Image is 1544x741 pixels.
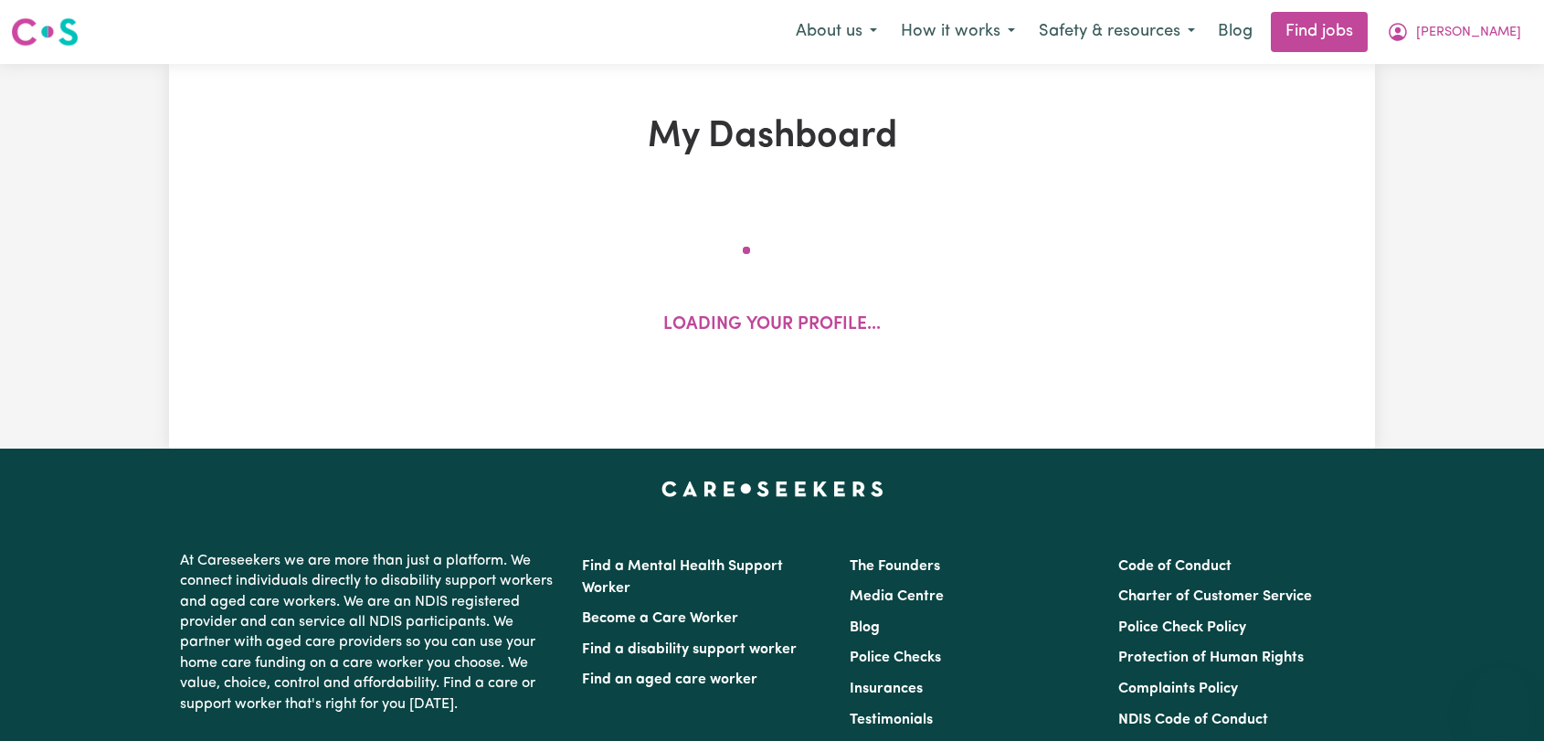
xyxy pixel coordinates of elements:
[1375,13,1533,51] button: My Account
[11,11,79,53] a: Careseekers logo
[582,611,738,626] a: Become a Care Worker
[850,682,923,696] a: Insurances
[889,13,1027,51] button: How it works
[850,713,933,727] a: Testimonials
[582,642,797,657] a: Find a disability support worker
[1118,651,1304,665] a: Protection of Human Rights
[1118,559,1232,574] a: Code of Conduct
[1027,13,1207,51] button: Safety & resources
[11,16,79,48] img: Careseekers logo
[180,544,560,722] p: At Careseekers we are more than just a platform. We connect individuals directly to disability su...
[850,651,941,665] a: Police Checks
[1271,12,1368,52] a: Find jobs
[663,312,881,339] p: Loading your profile...
[784,13,889,51] button: About us
[1118,589,1312,604] a: Charter of Customer Service
[1118,620,1246,635] a: Police Check Policy
[582,672,757,687] a: Find an aged care worker
[850,559,940,574] a: The Founders
[1118,713,1268,727] a: NDIS Code of Conduct
[381,115,1163,159] h1: My Dashboard
[1416,23,1521,43] span: [PERSON_NAME]
[850,589,944,604] a: Media Centre
[661,482,883,496] a: Careseekers home page
[850,620,880,635] a: Blog
[582,559,783,596] a: Find a Mental Health Support Worker
[1118,682,1238,696] a: Complaints Policy
[1207,12,1264,52] a: Blog
[1471,668,1529,726] iframe: Button to launch messaging window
